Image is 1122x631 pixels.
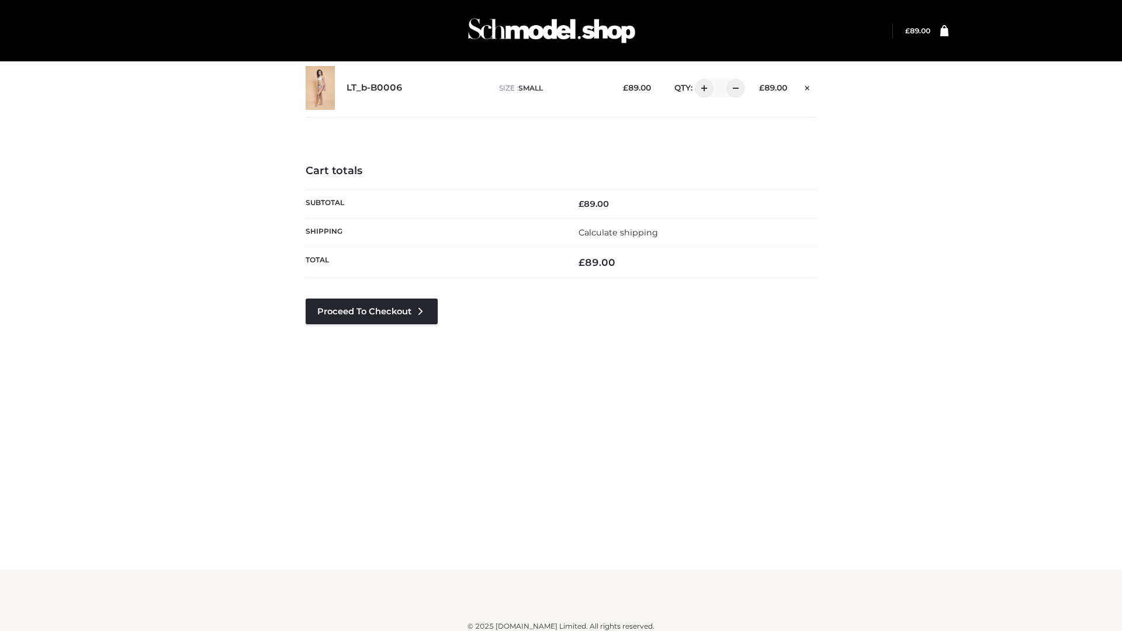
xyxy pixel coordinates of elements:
bdi: 89.00 [579,199,609,209]
h4: Cart totals [306,165,816,178]
div: QTY: [663,79,741,98]
a: LT_b-B0006 [347,82,403,93]
th: Shipping [306,218,561,247]
span: £ [579,256,585,268]
img: Schmodel Admin 964 [464,8,639,54]
span: £ [579,199,584,209]
a: Remove this item [799,79,816,94]
span: £ [905,26,910,35]
th: Subtotal [306,189,561,218]
span: £ [759,83,764,92]
th: Total [306,247,561,278]
p: size : [499,83,605,93]
a: Calculate shipping [579,227,658,238]
span: £ [623,83,628,92]
bdi: 89.00 [623,83,651,92]
a: £89.00 [905,26,930,35]
bdi: 89.00 [759,83,787,92]
span: SMALL [518,84,543,92]
a: Proceed to Checkout [306,299,438,324]
bdi: 89.00 [579,256,615,268]
bdi: 89.00 [905,26,930,35]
